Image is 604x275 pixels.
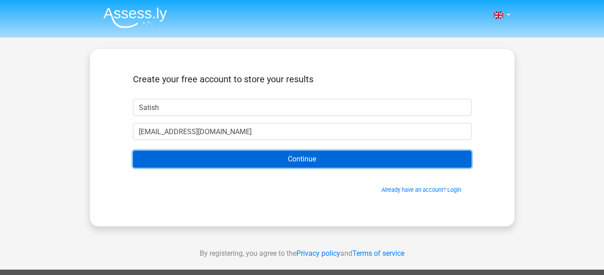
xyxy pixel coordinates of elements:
[103,7,167,28] img: Assessly
[133,123,471,140] input: Email
[296,249,340,258] a: Privacy policy
[133,74,471,85] h5: Create your free account to store your results
[352,249,404,258] a: Terms of service
[133,99,471,116] input: First name
[133,151,471,168] input: Continue
[381,186,461,193] a: Already have an account? Login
